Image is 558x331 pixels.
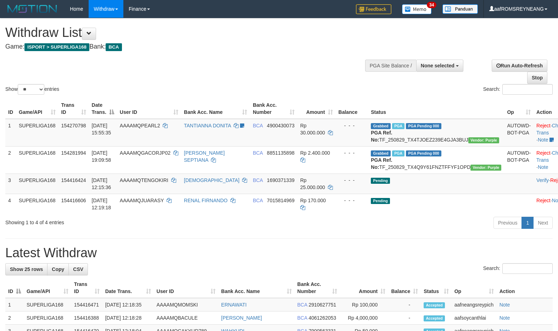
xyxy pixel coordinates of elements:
[504,99,534,119] th: Op: activate to sort column ascending
[536,177,549,183] a: Verify
[452,298,497,311] td: aafneangsreypich
[339,122,366,129] div: - - -
[493,217,522,229] a: Previous
[452,311,497,325] td: aafsoycanthlai
[181,99,250,119] th: Bank Acc. Name: activate to sort column ascending
[16,194,58,214] td: SUPERLIGA168
[5,298,24,311] td: 1
[297,99,336,119] th: Amount: activate to sort column ascending
[253,123,263,128] span: BCA
[300,177,325,190] span: Rp 25.000.000
[5,216,227,226] div: Showing 1 to 4 of 4 entries
[24,43,89,51] span: ISPORT > SUPERLIGA168
[371,130,392,143] b: PGA Ref. No:
[365,60,416,72] div: PGA Site Balance /
[297,315,307,321] span: BCA
[300,123,325,136] span: Rp 30.000.000
[502,263,553,274] input: Search:
[16,99,58,119] th: Game/API: activate to sort column ascending
[184,123,231,128] a: TANTIANNA DONITA
[73,266,83,272] span: CSV
[500,315,510,321] a: Note
[253,198,263,203] span: BCA
[388,311,421,325] td: -
[371,198,390,204] span: Pending
[5,246,553,260] h1: Latest Withdraw
[24,278,71,298] th: Game/API: activate to sort column ascending
[300,150,330,156] span: Rp 2.400.000
[71,311,102,325] td: 154416388
[61,123,86,128] span: 154270798
[221,302,247,308] a: ERNAWATI
[502,84,553,95] input: Search:
[336,99,368,119] th: Balance
[406,150,441,156] span: PGA Pending
[154,311,218,325] td: AAAAMQBACULE
[184,177,240,183] a: [DEMOGRAPHIC_DATA]
[340,311,388,325] td: Rp 4,000,000
[61,150,86,156] span: 154281994
[61,198,86,203] span: 154416606
[536,123,551,128] a: Reject
[250,99,297,119] th: Bank Acc. Number: activate to sort column ascending
[92,123,111,136] span: [DATE] 15:55:35
[424,315,445,321] span: Accepted
[483,263,553,274] label: Search:
[120,177,168,183] span: AAAAMQTENGOKIRI
[92,198,111,210] span: [DATE] 12:19:18
[24,311,71,325] td: SUPERLIGA168
[416,60,463,72] button: None selected
[18,84,44,95] select: Showentries
[117,99,181,119] th: User ID: activate to sort column ascending
[371,178,390,184] span: Pending
[5,84,59,95] label: Show entries
[297,302,307,308] span: BCA
[538,164,548,170] a: Note
[536,150,551,156] a: Reject
[392,123,404,129] span: Marked by aafmaleo
[339,197,366,204] div: - - -
[120,123,160,128] span: AAAAMQPEARL2
[106,43,122,51] span: BCA
[253,177,263,183] span: BCA
[267,123,295,128] span: Copy 4900430073 to clipboard
[527,72,547,84] a: Stop
[120,150,171,156] span: AAAAMQGACORJP02
[468,137,499,143] span: Vendor URL: https://trx4.1velocity.biz
[388,278,421,298] th: Balance: activate to sort column ascending
[221,315,262,321] a: [PERSON_NAME]
[424,302,445,308] span: Accepted
[406,123,441,129] span: PGA Pending
[5,99,16,119] th: ID
[5,311,24,325] td: 2
[16,146,58,173] td: SUPERLIGA168
[92,150,111,163] span: [DATE] 19:09:58
[536,198,551,203] a: Reject
[368,119,504,147] td: TF_250829_TX4TJOEZ239E4GJA3BUJ
[5,263,48,275] a: Show 25 rows
[154,278,218,298] th: User ID: activate to sort column ascending
[5,146,16,173] td: 2
[218,278,295,298] th: Bank Acc. Name: activate to sort column ascending
[368,146,504,173] td: TF_250829_TX4Q9Y61FNZTFFYF1OPD
[452,278,497,298] th: Op: activate to sort column ascending
[61,177,86,183] span: 154416424
[483,84,553,95] label: Search:
[68,263,88,275] a: CSV
[427,2,436,8] span: 34
[184,150,225,163] a: [PERSON_NAME] SEPTIANA
[5,43,365,50] h4: Game: Bank:
[5,119,16,147] td: 1
[92,177,111,190] span: [DATE] 12:15:36
[5,278,24,298] th: ID: activate to sort column descending
[504,119,534,147] td: AUTOWD-BOT-PGA
[371,123,391,129] span: Grabbed
[339,149,366,156] div: - - -
[16,173,58,194] td: SUPERLIGA168
[58,99,89,119] th: Trans ID: activate to sort column ascending
[308,302,336,308] span: Copy 2910627751 to clipboard
[52,266,64,272] span: Copy
[5,4,59,14] img: MOTION_logo.png
[154,298,218,311] td: AAAAMQMOMSKI
[421,63,454,68] span: None selected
